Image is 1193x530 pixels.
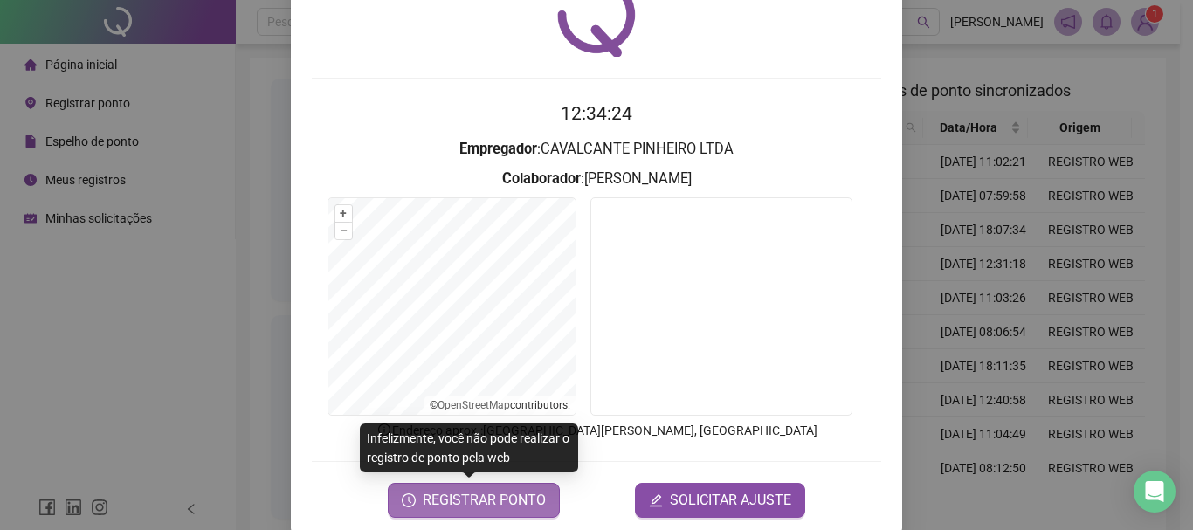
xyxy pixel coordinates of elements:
[312,138,881,161] h3: : CAVALCANTE PINHEIRO LTDA
[335,205,352,222] button: +
[388,483,560,518] button: REGISTRAR PONTO
[670,490,791,511] span: SOLICITAR AJUSTE
[376,422,392,437] span: info-circle
[402,493,416,507] span: clock-circle
[649,493,663,507] span: edit
[312,421,881,440] p: Endereço aprox. : [GEOGRAPHIC_DATA][PERSON_NAME], [GEOGRAPHIC_DATA]
[335,223,352,239] button: –
[1134,471,1176,513] div: Open Intercom Messenger
[360,423,578,472] div: Infelizmente, você não pode realizar o registro de ponto pela web
[561,103,632,124] time: 12:34:24
[635,483,805,518] button: editSOLICITAR AJUSTE
[312,168,881,190] h3: : [PERSON_NAME]
[459,141,537,157] strong: Empregador
[423,490,546,511] span: REGISTRAR PONTO
[438,399,510,411] a: OpenStreetMap
[502,170,581,187] strong: Colaborador
[430,399,570,411] li: © contributors.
